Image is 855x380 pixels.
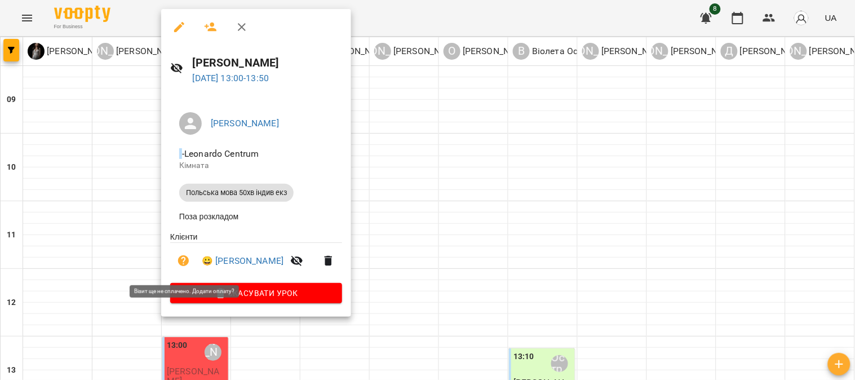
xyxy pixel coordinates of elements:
[211,118,279,129] a: [PERSON_NAME]
[170,206,342,227] li: Поза розкладом
[179,286,333,300] span: Скасувати Урок
[202,254,283,268] a: 😀 [PERSON_NAME]
[179,188,294,198] span: Польська мова 50хв індив екз
[170,231,342,284] ul: Клієнти
[193,73,269,83] a: [DATE] 13:00-13:50
[179,160,333,171] p: Кімната
[193,54,342,72] h6: [PERSON_NAME]
[170,283,342,303] button: Скасувати Урок
[179,148,262,159] span: - Leonardo Centrum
